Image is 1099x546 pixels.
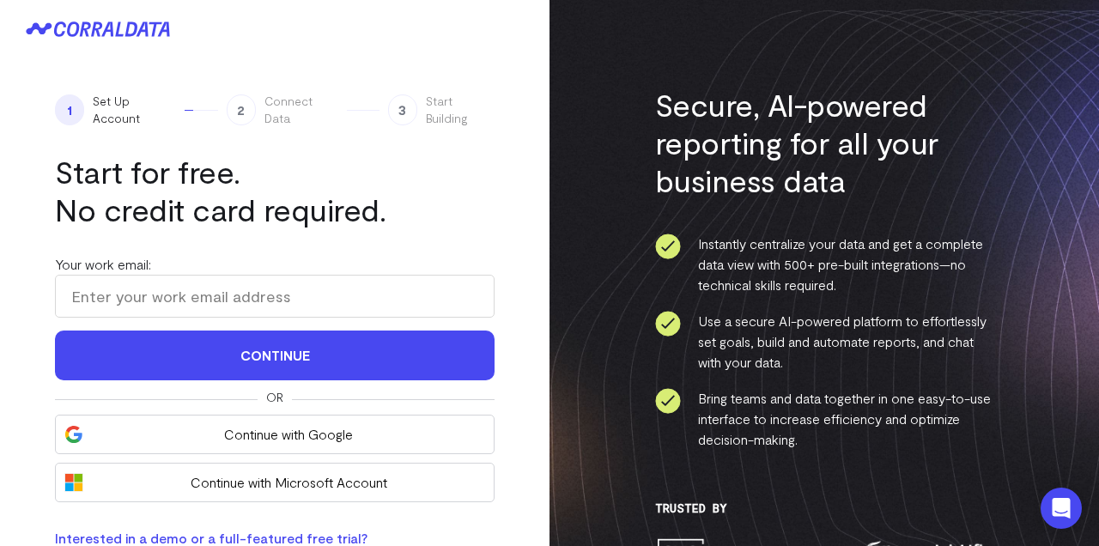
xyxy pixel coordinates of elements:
[55,153,495,228] h1: Start for free. No credit card required.
[655,86,994,199] h3: Secure, AI-powered reporting for all your business data
[55,530,367,546] a: Interested in a demo or a full-featured free trial?
[55,256,151,272] label: Your work email:
[55,415,495,454] button: Continue with Google
[388,94,417,125] span: 3
[655,311,994,373] li: Use a secure AI-powered platform to effortlessly set goals, build and automate reports, and chat ...
[55,331,495,380] button: Continue
[426,93,495,127] span: Start Building
[1041,488,1082,529] div: Open Intercom Messenger
[92,472,485,493] span: Continue with Microsoft Account
[227,94,256,125] span: 2
[55,94,84,125] span: 1
[655,234,994,295] li: Instantly centralize your data and get a complete data view with 500+ pre-built integrations—no t...
[92,424,485,445] span: Continue with Google
[93,93,176,127] span: Set Up Account
[655,501,994,515] h3: Trusted By
[264,93,338,127] span: Connect Data
[655,388,994,450] li: Bring teams and data together in one easy-to-use interface to increase efficiency and optimize de...
[55,463,495,502] button: Continue with Microsoft Account
[266,389,283,406] span: Or
[55,275,495,318] input: Enter your work email address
